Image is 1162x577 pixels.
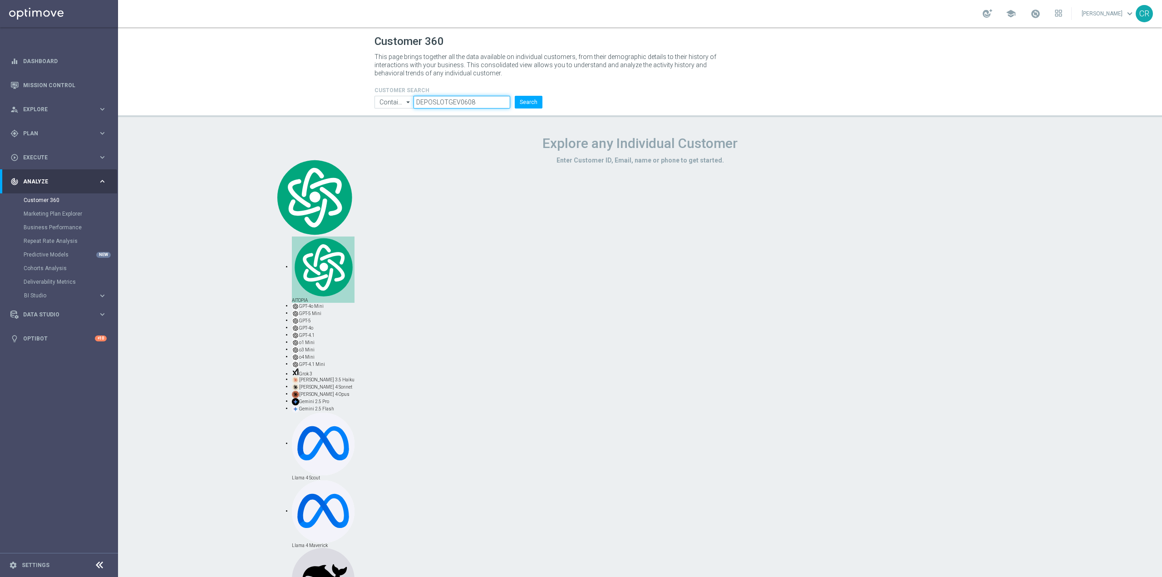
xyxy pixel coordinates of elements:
div: o4 Mini [292,354,355,361]
div: Mission Control [10,73,107,97]
img: gpt-black.svg [292,317,299,325]
img: gpt-black.svg [292,303,299,310]
div: Analyze [10,178,98,186]
button: lightbulb Optibot +10 [10,335,107,342]
div: Optibot [10,326,107,350]
i: track_changes [10,178,19,186]
button: track_changes Analyze keyboard_arrow_right [10,178,107,185]
img: gpt-black.svg [292,346,299,354]
div: Llama 4 Scout [292,413,355,480]
i: play_circle_outline [10,153,19,162]
h4: CUSTOMER SEARCH [374,87,542,94]
i: keyboard_arrow_right [98,177,107,186]
img: gpt-black.svg [292,354,299,361]
div: CR [1136,5,1153,22]
i: keyboard_arrow_right [98,291,107,300]
i: lightbulb [10,335,19,343]
i: person_search [10,105,19,113]
div: GPT-5 Mini [292,310,355,317]
a: Marketing Plan Explorer [24,210,94,217]
button: person_search Explore keyboard_arrow_right [10,106,107,113]
img: llama-33-70b.svg [292,480,355,543]
img: gpt-black.svg [292,310,299,317]
img: gpt-black.svg [292,339,299,346]
div: Dashboard [10,49,107,73]
a: Cohorts Analysis [24,265,94,272]
img: gemini-15-pro.svg [292,398,299,405]
div: Llama 4 Maverick [292,480,355,548]
img: logo.svg [274,158,355,237]
span: school [1006,9,1016,19]
i: keyboard_arrow_right [98,310,107,319]
div: Gemini 2.5 Flash [292,405,355,413]
a: [PERSON_NAME]keyboard_arrow_down [1081,7,1136,20]
button: Search [515,96,542,108]
a: Repeat Rate Analysis [24,237,94,245]
button: BI Studio keyboard_arrow_right [24,292,107,299]
a: Customer 360 [24,197,94,204]
div: GPT-5 [292,317,355,325]
div: o3 Mini [292,346,355,354]
a: Optibot [23,326,95,350]
div: NEW [96,252,111,258]
img: gpt-black.svg [292,361,299,368]
div: Execute [10,153,98,162]
img: logo.svg [292,237,355,297]
div: Explore [10,105,98,113]
div: o1 Mini [292,339,355,346]
i: equalizer [10,57,19,65]
div: Marketing Plan Explorer [24,207,117,221]
i: settings [9,561,17,569]
div: GPT-4.1 Mini [292,361,355,368]
i: keyboard_arrow_right [98,105,107,113]
img: claude-35-sonnet.svg [292,384,299,391]
h3: Enter Customer ID, Email, name or phone to get started. [374,156,906,164]
a: Mission Control [23,73,107,97]
i: keyboard_arrow_right [98,129,107,138]
div: [PERSON_NAME] 4 Opus [292,391,355,398]
button: equalizer Dashboard [10,58,107,65]
i: gps_fixed [10,129,19,138]
button: Data Studio keyboard_arrow_right [10,311,107,318]
img: claude-35-haiku.svg [292,376,299,384]
span: BI Studio [24,293,89,298]
i: arrow_drop_down [404,96,413,108]
i: keyboard_arrow_right [98,153,107,162]
img: gemini-20-flash.svg [292,405,299,413]
input: Contains [374,96,414,108]
div: Business Performance [24,221,117,234]
div: BI Studio [24,293,98,298]
div: AITOPIA [292,237,355,302]
button: Mission Control [10,82,107,89]
div: Customer 360 [24,193,117,207]
img: llama-33-70b.svg [292,413,355,475]
a: Settings [22,562,49,568]
img: gpt-black.svg [292,332,299,339]
button: play_circle_outline Execute keyboard_arrow_right [10,154,107,161]
a: Predictive Models [24,251,94,258]
div: Repeat Rate Analysis [24,234,117,248]
span: Execute [23,155,98,160]
div: Grok 3 [292,368,355,376]
div: Data Studio [10,311,98,319]
div: [PERSON_NAME] 4 Sonnet [292,384,355,391]
div: Cohorts Analysis [24,261,117,275]
div: GPT-4o Mini [292,303,355,310]
a: Deliverability Metrics [24,278,94,286]
h1: Explore any Individual Customer [374,135,906,152]
span: Data Studio [23,312,98,317]
div: BI Studio [24,289,117,302]
div: +10 [95,335,107,341]
input: Enter CID, Email, name or phone [414,96,510,108]
button: gps_fixed Plan keyboard_arrow_right [10,130,107,137]
div: [PERSON_NAME] 3.5 Haiku [292,376,355,384]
